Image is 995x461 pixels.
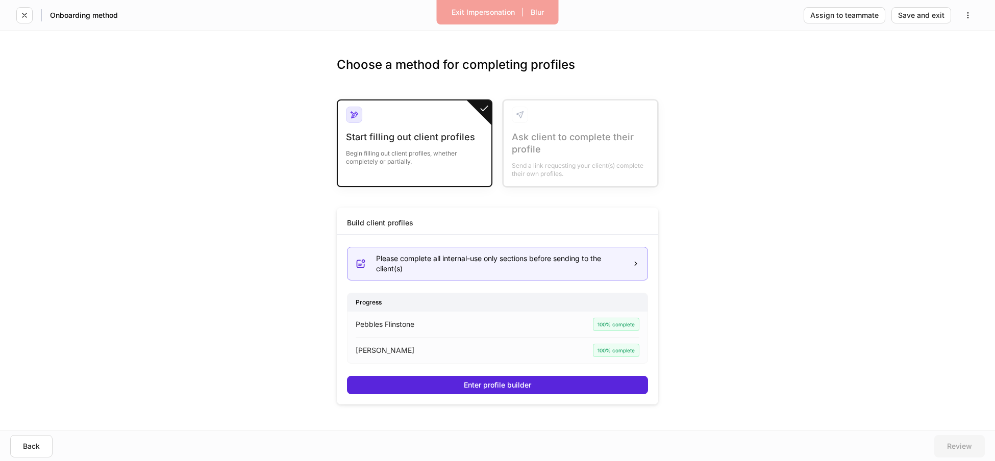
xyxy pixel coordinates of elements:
[346,143,483,166] div: Begin filling out client profiles, whether completely or partially.
[810,12,879,19] div: Assign to teammate
[531,9,544,16] div: Blur
[593,344,639,357] div: 100% complete
[347,293,648,311] div: Progress
[356,345,414,355] p: [PERSON_NAME]
[356,319,414,329] p: Pebbles Flinstone
[804,7,885,23] button: Assign to teammate
[337,57,658,89] h3: Choose a method for completing profiles
[347,376,648,394] button: Enter profile builder
[10,435,53,457] button: Back
[898,12,944,19] div: Save and exit
[376,253,624,274] div: Please complete all internal-use only sections before sending to the client(s)
[445,4,521,20] button: Exit Impersonation
[347,218,413,228] div: Build client profiles
[464,381,531,389] div: Enter profile builder
[593,318,639,331] div: 100% complete
[524,4,551,20] button: Blur
[891,7,951,23] button: Save and exit
[452,9,515,16] div: Exit Impersonation
[50,10,118,20] h5: Onboarding method
[23,443,40,450] div: Back
[346,131,483,143] div: Start filling out client profiles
